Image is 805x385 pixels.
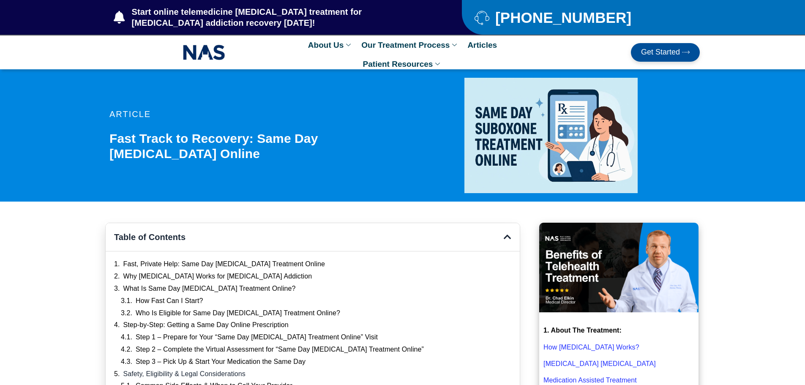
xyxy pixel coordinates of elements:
img: NAS_email_signature-removebg-preview.png [183,43,225,62]
span: Start online telemedicine [MEDICAL_DATA] treatment for [MEDICAL_DATA] addiction recovery [DATE]! [130,6,428,28]
a: About Us [304,35,357,55]
strong: 1. About The Treatment: [543,327,622,334]
a: Our Treatment Process [357,35,463,55]
a: Fast, Private Help: Same Day [MEDICAL_DATA] Treatment Online [123,260,325,269]
h4: Table of Contents [114,232,504,243]
a: Patient Resources [359,55,447,74]
a: Start online telemedicine [MEDICAL_DATA] treatment for [MEDICAL_DATA] addiction recovery [DATE]! [114,6,428,28]
a: Step-by-Step: Getting a Same Day Online Prescription [123,321,289,330]
a: How Fast Can I Start? [136,297,203,306]
a: What Is Same Day [MEDICAL_DATA] Treatment Online? [123,284,296,293]
span: [PHONE_NUMBER] [493,12,631,23]
p: article [109,110,407,118]
div: Close table of contents [504,233,511,241]
a: [PHONE_NUMBER] [475,10,679,25]
span: Get Started [641,48,680,57]
img: Benefits of Telehealth Suboxone Treatment that you should know [539,223,699,312]
a: Articles [463,35,501,55]
h1: Fast Track to Recovery: Same Day [MEDICAL_DATA] Online [109,131,407,161]
a: Step 1 – Prepare for Your “Same Day [MEDICAL_DATA] Treatment Online” Visit [136,333,378,342]
a: Step 3 – Pick Up & Start Your Medication the Same Day [136,358,306,366]
a: Who Is Eligible for Same Day [MEDICAL_DATA] Treatment Online? [136,309,340,318]
a: Why [MEDICAL_DATA] Works for [MEDICAL_DATA] Addiction [123,272,312,281]
a: Get Started [631,43,700,62]
a: [MEDICAL_DATA] [MEDICAL_DATA] [543,360,656,367]
a: Step 2 – Complete the Virtual Assessment for “Same Day [MEDICAL_DATA] Treatment Online” [136,345,424,354]
a: How [MEDICAL_DATA] Works? [543,344,639,351]
img: same day suboxone treatment online [464,78,638,193]
a: Safety, Eligibility & Legal Considerations [123,370,246,379]
a: Medication Assisted Treatment [543,377,637,384]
